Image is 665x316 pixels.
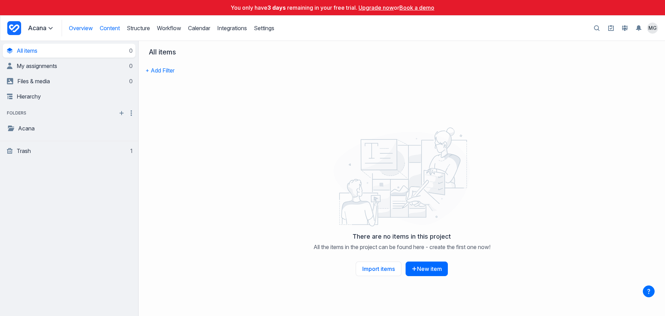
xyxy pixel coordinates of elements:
a: Workflow [157,25,181,32]
p: All the items in the project can be found here - create the first one now! [313,244,490,250]
a: Import items [356,262,401,276]
div: All items [149,48,179,56]
h2: There are no items in this project [353,232,451,241]
a: Setup guide [605,23,617,34]
a: Overview [69,25,93,32]
span: My assignments [17,62,57,69]
a: People and Groups [619,23,630,34]
button: + Add Filter [145,63,175,78]
div: 0 [128,62,133,69]
a: Settings [254,25,274,32]
p: You only have remaining in your free trial. or [4,4,661,11]
a: All items0 [7,44,133,58]
summary: View profile menu [647,23,658,34]
a: Trash1 [7,144,133,158]
a: Structure [127,25,150,32]
button: Toggle the notification sidebar [633,23,644,34]
a: Book a demo [399,4,434,11]
a: Files & media0 [7,74,133,88]
span: Trash [17,147,31,154]
span: folders [3,110,30,117]
a: My assignments0 [7,59,133,73]
button: New item [406,262,448,276]
a: Hierarchy [7,89,133,103]
a: Integrations [217,25,247,32]
strong: 3 days [267,4,286,11]
div: 0 [128,47,133,54]
span: Files & media [17,78,50,85]
div: 1 [129,147,133,154]
a: Upgrade now [358,4,394,11]
button: More folder actions [127,109,135,117]
a: Content [100,25,120,32]
a: Calendar [188,25,210,32]
span: MG [648,25,657,32]
summary: Acana [28,24,55,32]
a: Acana [7,124,133,133]
a: Project Dashboard [7,20,21,36]
div: 0 [128,78,133,85]
button: Open search [591,22,603,35]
